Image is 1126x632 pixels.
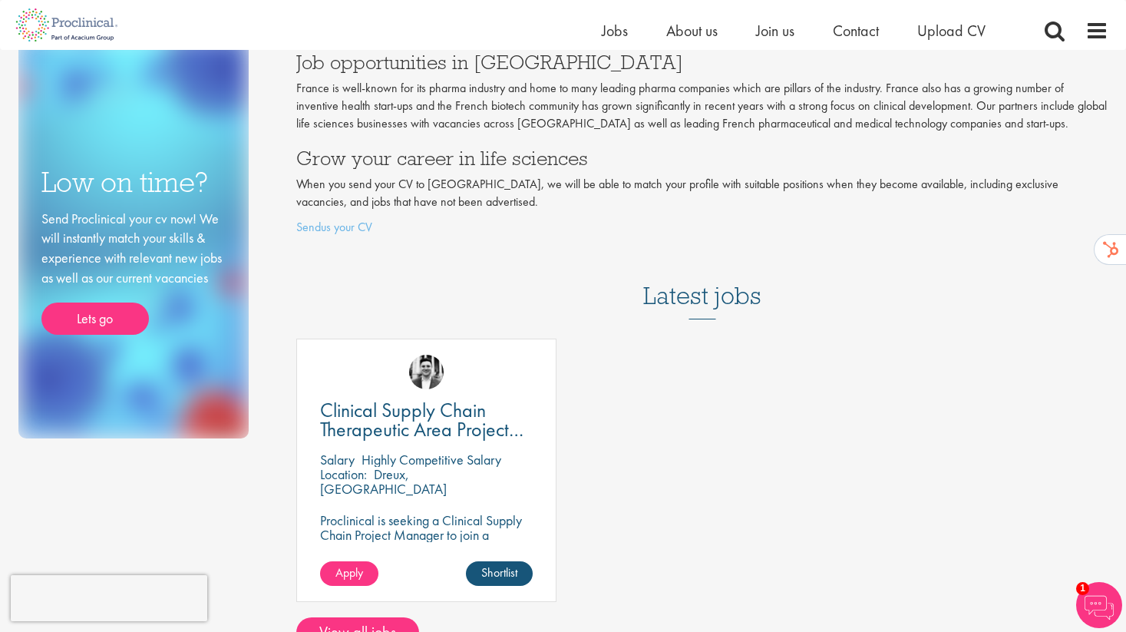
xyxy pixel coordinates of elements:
p: Highly Competitive Salary [362,451,501,468]
span: Apply [335,564,363,581]
iframe: reCAPTCHA [11,575,207,621]
a: Jobs [602,21,628,41]
h3: Job opportunities in [GEOGRAPHIC_DATA] [296,52,1108,72]
span: 1 [1076,582,1089,595]
h3: Low on time? [41,167,226,197]
a: Contact [833,21,879,41]
a: Clinical Supply Chain Therapeutic Area Project Manager [320,401,533,439]
a: Join us [756,21,794,41]
a: Upload CV [917,21,986,41]
a: Sendus your CV [296,219,372,235]
h3: Latest jobs [643,244,761,319]
p: Proclinical is seeking a Clinical Supply Chain Project Manager to join a dynamic team dedicated t... [320,513,533,586]
img: Edward Little [409,355,444,389]
p: When you send your CV to [GEOGRAPHIC_DATA], we will be able to match your profile with suitable p... [296,176,1108,211]
span: Clinical Supply Chain Therapeutic Area Project Manager [320,397,523,462]
a: Apply [320,561,378,586]
img: Chatbot [1076,582,1122,628]
p: France is well-known for its pharma industry and home to many leading pharma companies which are ... [296,80,1108,133]
a: About us [666,21,718,41]
a: Shortlist [466,561,533,586]
span: Location: [320,465,367,483]
div: Send Proclinical your cv now! We will instantly match your skills & experience with relevant new ... [41,209,226,336]
h3: Grow your career in life sciences [296,148,1108,168]
a: Lets go [41,303,149,335]
span: Salary [320,451,355,468]
p: Dreux, [GEOGRAPHIC_DATA] [320,465,447,498]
